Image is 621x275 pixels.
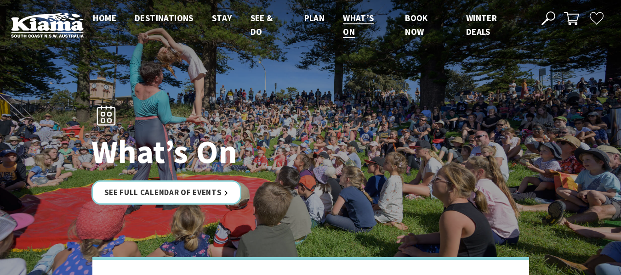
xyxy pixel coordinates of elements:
img: Kiama Logo [11,12,84,38]
span: Stay [212,12,232,23]
span: Plan [304,12,325,23]
a: See Full Calendar of Events [91,180,242,205]
span: Book now [405,12,428,37]
span: Destinations [135,12,194,23]
span: Winter Deals [466,12,497,37]
h1: What’s On [91,134,351,169]
span: Home [93,12,116,23]
span: See & Do [251,12,273,37]
nav: Main Menu [84,11,531,39]
span: What’s On [343,12,374,37]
